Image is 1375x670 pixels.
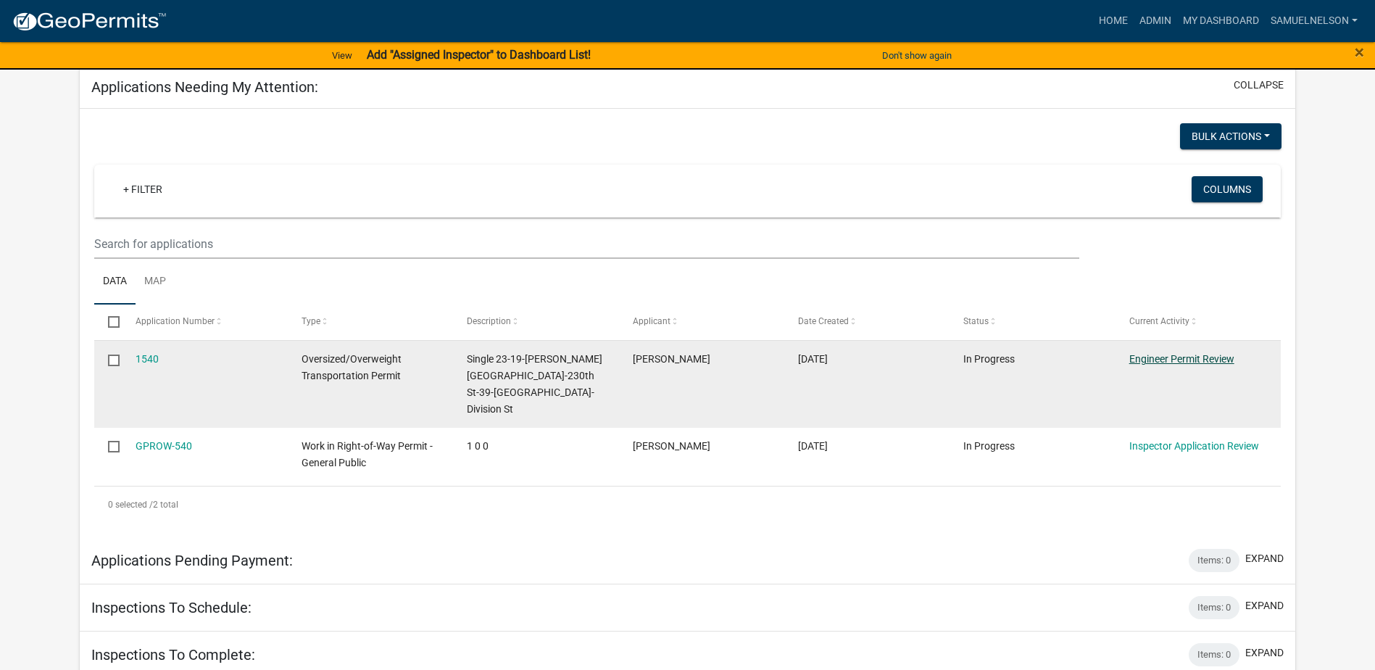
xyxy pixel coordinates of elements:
[302,353,402,381] span: Oversized/Overweight Transportation Permit
[467,440,489,452] span: 1 0 0
[963,440,1015,452] span: In Progress
[467,353,602,414] span: Single 23-19-Babcock Ave-230th St-39-18-9th Ave SW-Division St
[1180,123,1281,149] button: Bulk Actions
[1245,598,1284,613] button: expand
[1189,643,1239,666] div: Items: 0
[1177,7,1265,35] a: My Dashboard
[633,440,710,452] span: Nick Dahle
[94,487,1281,523] div: 2 total
[1245,551,1284,566] button: expand
[136,259,175,305] a: Map
[122,305,287,339] datatable-header-cell: Application Number
[80,109,1295,537] div: collapse
[876,44,957,67] button: Don't show again
[136,316,215,326] span: Application Number
[91,646,255,663] h5: Inspections To Complete:
[1115,305,1280,339] datatable-header-cell: Current Activity
[112,176,174,202] a: + Filter
[1129,316,1189,326] span: Current Activity
[1189,596,1239,619] div: Items: 0
[1355,42,1364,62] span: ×
[326,44,358,67] a: View
[633,316,670,326] span: Applicant
[1093,7,1134,35] a: Home
[302,440,433,468] span: Work in Right-of-Way Permit - General Public
[91,552,293,569] h5: Applications Pending Payment:
[963,353,1015,365] span: In Progress
[798,353,828,365] span: 08/13/2025
[94,229,1079,259] input: Search for applications
[91,78,318,96] h5: Applications Needing My Attention:
[467,316,511,326] span: Description
[1265,7,1363,35] a: samuelnelson
[1129,353,1234,365] a: Engineer Permit Review
[1192,176,1263,202] button: Columns
[136,440,192,452] a: GPROW-540
[1129,440,1259,452] a: Inspector Application Review
[1189,549,1239,572] div: Items: 0
[91,599,252,616] h5: Inspections To Schedule:
[618,305,784,339] datatable-header-cell: Applicant
[798,440,828,452] span: 08/06/2025
[108,500,153,510] span: 0 selected /
[784,305,950,339] datatable-header-cell: Date Created
[950,305,1115,339] datatable-header-cell: Status
[94,305,122,339] datatable-header-cell: Select
[798,316,849,326] span: Date Created
[94,259,136,305] a: Data
[1245,645,1284,661] button: expand
[963,316,989,326] span: Status
[633,353,710,365] span: Paul Otting
[302,316,320,326] span: Type
[453,305,618,339] datatable-header-cell: Description
[1234,78,1284,93] button: collapse
[367,48,591,62] strong: Add "Assigned Inspector" to Dashboard List!
[136,353,159,365] a: 1540
[1134,7,1177,35] a: Admin
[1355,44,1364,61] button: Close
[288,305,453,339] datatable-header-cell: Type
